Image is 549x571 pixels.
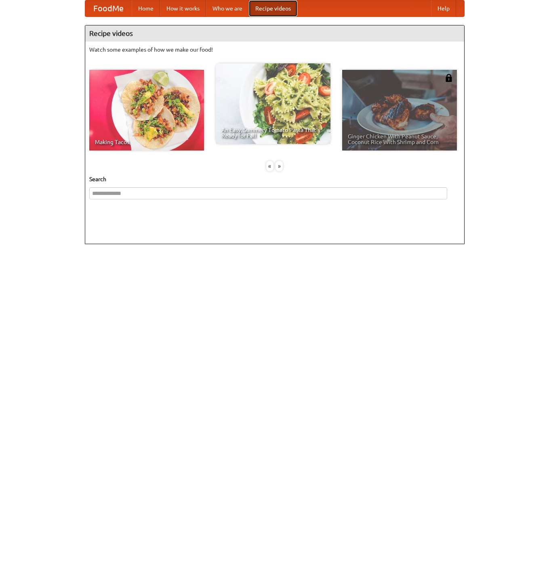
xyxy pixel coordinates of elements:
a: Who we are [206,0,249,17]
h5: Search [89,175,460,183]
span: Making Tacos [95,139,198,145]
span: An Easy, Summery Tomato Pasta That's Ready for Fall [221,127,325,138]
p: Watch some examples of how we make our food! [89,46,460,54]
a: Help [431,0,456,17]
img: 483408.png [445,74,453,82]
div: » [276,161,283,171]
div: « [266,161,273,171]
a: Making Tacos [89,70,204,151]
a: How it works [160,0,206,17]
a: FoodMe [85,0,132,17]
a: Home [132,0,160,17]
a: Recipe videos [249,0,297,17]
h4: Recipe videos [85,25,464,42]
a: An Easy, Summery Tomato Pasta That's Ready for Fall [216,63,330,144]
